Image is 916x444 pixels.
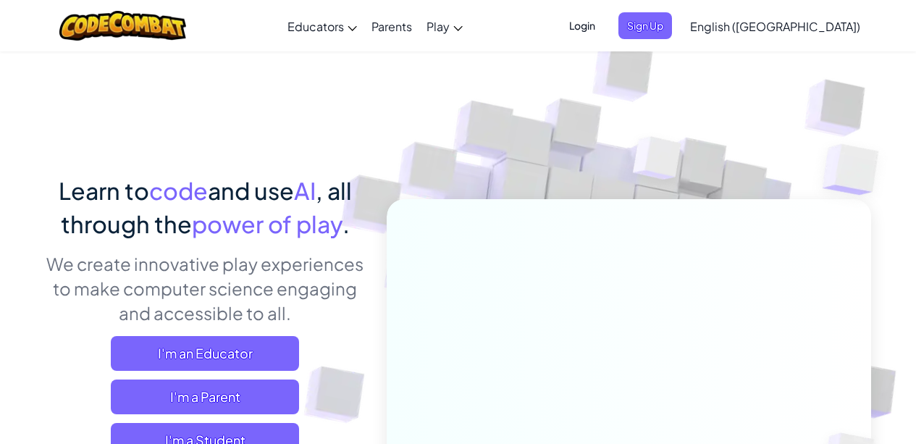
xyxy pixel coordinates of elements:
[618,12,672,39] button: Sign Up
[111,380,299,414] a: I'm a Parent
[294,176,316,205] span: AI
[59,11,186,41] img: CodeCombat logo
[208,176,294,205] span: and use
[46,251,365,325] p: We create innovative play experiences to make computer science engaging and accessible to all.
[605,108,710,216] img: Overlap cubes
[419,7,470,46] a: Play
[364,7,419,46] a: Parents
[280,7,364,46] a: Educators
[59,176,149,205] span: Learn to
[343,209,350,238] span: .
[149,176,208,205] span: code
[111,336,299,371] a: I'm an Educator
[560,12,604,39] button: Login
[683,7,867,46] a: English ([GEOGRAPHIC_DATA])
[427,19,450,34] span: Play
[287,19,344,34] span: Educators
[690,19,860,34] span: English ([GEOGRAPHIC_DATA])
[192,209,343,238] span: power of play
